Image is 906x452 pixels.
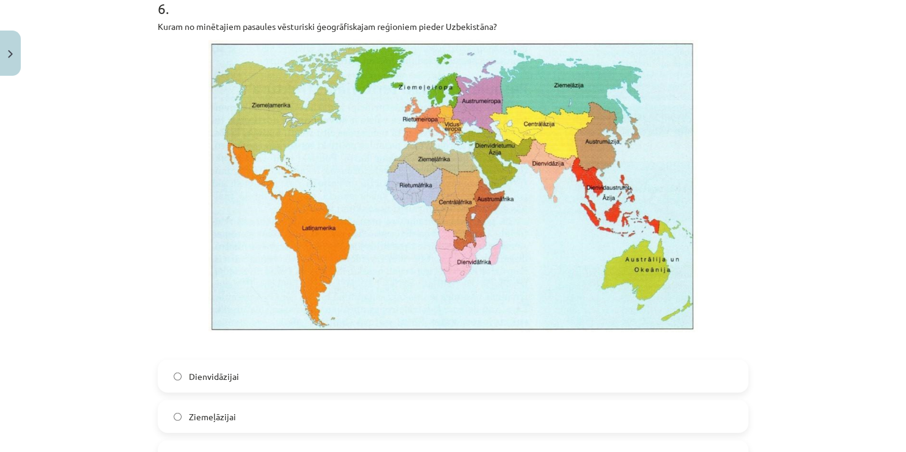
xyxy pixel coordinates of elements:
span: Ziemeļāzijai [189,410,236,423]
p: Kuram no minētajiem pasaules vēsturiski ģeogrāfiskajam reģioniem pieder Uzbekistāna? [158,20,748,33]
input: Ziemeļāzijai [174,413,182,421]
img: icon-close-lesson-0947bae3869378f0d4975bcd49f059093ad1ed9edebbc8119c70593378902aed.svg [8,50,13,58]
input: Dienvidāzijai [174,373,182,381]
span: Dienvidāzijai [189,370,239,383]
